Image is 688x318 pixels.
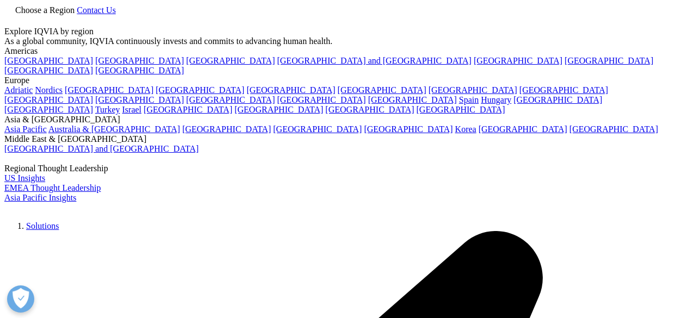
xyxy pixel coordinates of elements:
[4,193,76,202] a: Asia Pacific Insights
[95,56,184,65] a: [GEOGRAPHIC_DATA]
[4,56,93,65] a: [GEOGRAPHIC_DATA]
[186,95,275,104] a: [GEOGRAPHIC_DATA]
[182,124,271,134] a: [GEOGRAPHIC_DATA]
[122,105,142,114] a: Israel
[474,56,562,65] a: [GEOGRAPHIC_DATA]
[35,85,63,95] a: Nordics
[234,105,323,114] a: [GEOGRAPHIC_DATA]
[519,85,608,95] a: [GEOGRAPHIC_DATA]
[7,285,34,313] button: Open Preferences
[156,85,244,95] a: [GEOGRAPHIC_DATA]
[459,95,479,104] a: Spain
[4,124,47,134] a: Asia Pacific
[4,115,684,124] div: Asia & [GEOGRAPHIC_DATA]
[364,124,453,134] a: [GEOGRAPHIC_DATA]
[4,85,33,95] a: Adriatic
[429,85,517,95] a: [GEOGRAPHIC_DATA]
[338,85,426,95] a: [GEOGRAPHIC_DATA]
[4,173,45,183] a: US Insights
[95,105,120,114] a: Turkey
[4,36,684,46] div: As a global community, IQVIA continuously invests and commits to advancing human health.
[273,124,362,134] a: [GEOGRAPHIC_DATA]
[77,5,116,15] a: Contact Us
[144,105,232,114] a: [GEOGRAPHIC_DATA]
[325,105,414,114] a: [GEOGRAPHIC_DATA]
[95,66,184,75] a: [GEOGRAPHIC_DATA]
[4,105,93,114] a: [GEOGRAPHIC_DATA]
[569,124,658,134] a: [GEOGRAPHIC_DATA]
[481,95,511,104] a: Hungary
[15,5,75,15] span: Choose a Region
[368,95,457,104] a: [GEOGRAPHIC_DATA]
[4,144,199,153] a: [GEOGRAPHIC_DATA] and [GEOGRAPHIC_DATA]
[186,56,275,65] a: [GEOGRAPHIC_DATA]
[277,56,471,65] a: [GEOGRAPHIC_DATA] and [GEOGRAPHIC_DATA]
[479,124,567,134] a: [GEOGRAPHIC_DATA]
[455,124,476,134] a: Korea
[4,95,93,104] a: [GEOGRAPHIC_DATA]
[246,85,335,95] a: [GEOGRAPHIC_DATA]
[513,95,602,104] a: [GEOGRAPHIC_DATA]
[65,85,153,95] a: [GEOGRAPHIC_DATA]
[565,56,653,65] a: [GEOGRAPHIC_DATA]
[4,46,684,56] div: Americas
[4,66,93,75] a: [GEOGRAPHIC_DATA]
[26,221,59,230] a: Solutions
[95,95,184,104] a: [GEOGRAPHIC_DATA]
[4,164,684,173] div: Regional Thought Leadership
[277,95,365,104] a: [GEOGRAPHIC_DATA]
[417,105,505,114] a: [GEOGRAPHIC_DATA]
[4,27,684,36] div: Explore IQVIA by region
[48,124,180,134] a: Australia & [GEOGRAPHIC_DATA]
[4,76,684,85] div: Europe
[4,183,101,192] a: EMEA Thought Leadership
[4,134,684,144] div: Middle East & [GEOGRAPHIC_DATA]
